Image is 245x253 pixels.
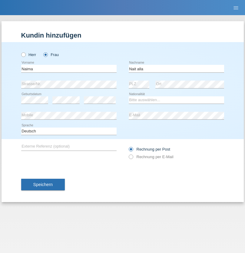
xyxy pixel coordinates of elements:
label: Herr [21,52,36,57]
button: Speichern [21,179,65,190]
label: Rechnung per Post [129,147,170,151]
span: Speichern [33,182,53,187]
input: Rechnung per Post [129,147,133,155]
label: Frau [43,52,59,57]
h1: Kundin hinzufügen [21,32,224,39]
input: Rechnung per E-Mail [129,155,133,162]
a: menu [230,6,242,9]
input: Frau [43,52,47,56]
i: menu [233,5,239,11]
label: Rechnung per E-Mail [129,155,174,159]
input: Herr [21,52,25,56]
